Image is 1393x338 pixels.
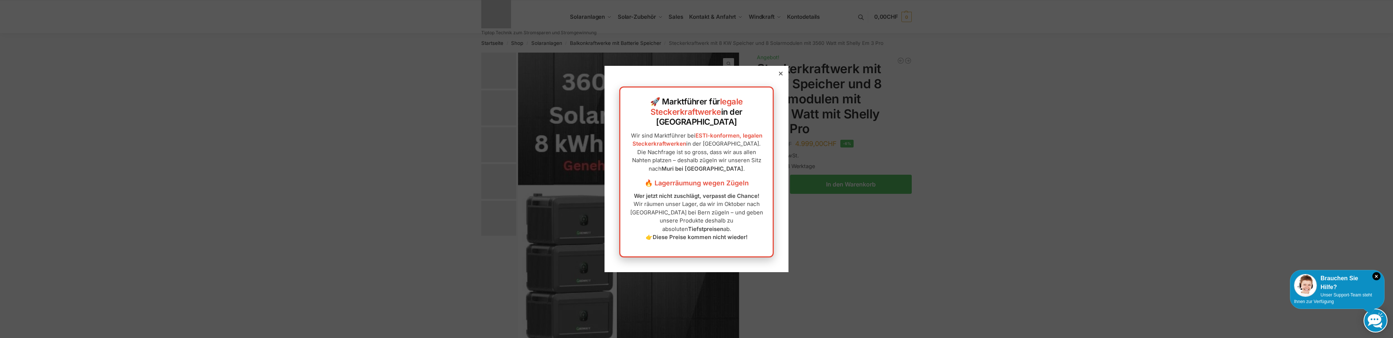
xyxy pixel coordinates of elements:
[1294,292,1372,304] span: Unser Support-Team steht Ihnen zur Verfügung
[688,225,723,232] strong: Tiefstpreisen
[632,132,762,147] a: ESTI-konformen, legalen Steckerkraftwerken
[628,192,765,242] p: Wir räumen unser Lager, da wir im Oktober nach [GEOGRAPHIC_DATA] bei Bern zügeln – und geben unse...
[628,178,765,188] h3: 🔥 Lagerräumung wegen Zügeln
[1294,274,1380,292] div: Brauchen Sie Hilfe?
[662,165,743,172] strong: Muri bei [GEOGRAPHIC_DATA]
[634,192,759,199] strong: Wer jetzt nicht zuschlägt, verpasst die Chance!
[1294,274,1317,297] img: Customer service
[628,132,765,173] p: Wir sind Marktführer bei in der [GEOGRAPHIC_DATA]. Die Nachfrage ist so gross, dass wir aus allen...
[1372,272,1380,280] i: Schließen
[651,97,743,117] a: legale Steckerkraftwerke
[653,234,748,241] strong: Diese Preise kommen nicht wieder!
[628,97,765,127] h2: 🚀 Marktführer für in der [GEOGRAPHIC_DATA]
